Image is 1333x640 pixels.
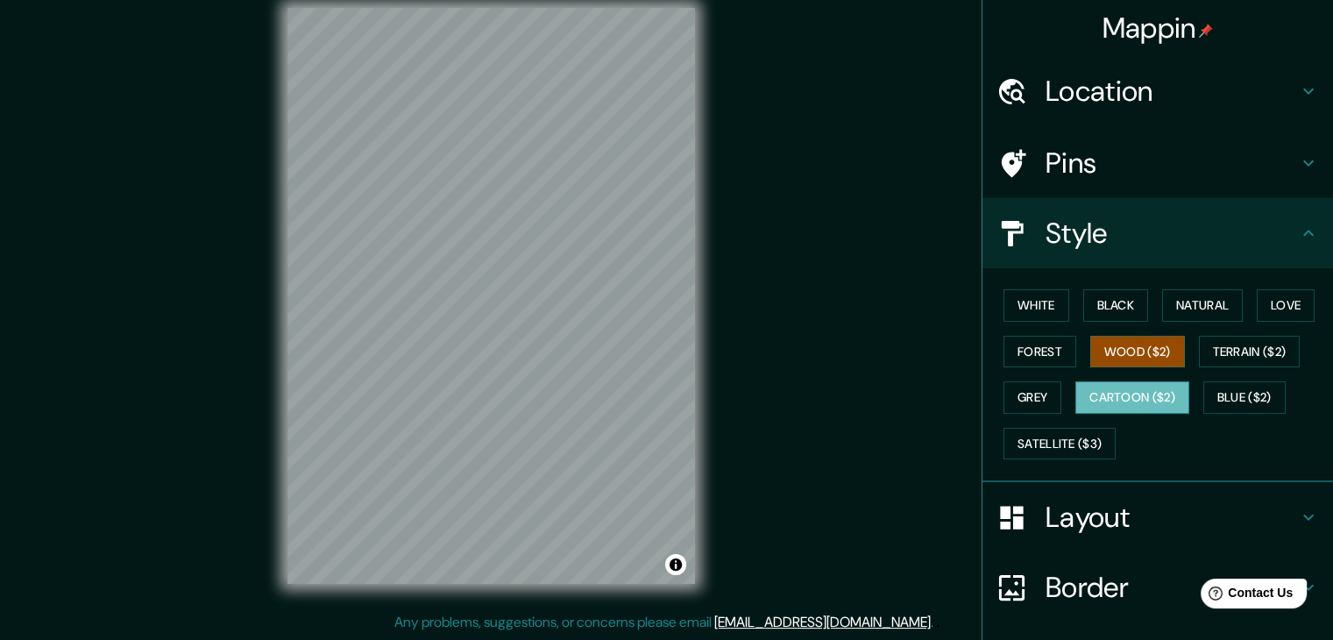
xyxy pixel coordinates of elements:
[1046,500,1298,535] h4: Layout
[982,482,1333,552] div: Layout
[1003,336,1076,368] button: Forest
[714,613,931,631] a: [EMAIL_ADDRESS][DOMAIN_NAME]
[1003,289,1069,322] button: White
[982,198,1333,268] div: Style
[394,612,933,633] p: Any problems, suggestions, or concerns please email .
[1046,74,1298,109] h4: Location
[665,554,686,575] button: Toggle attribution
[1046,570,1298,605] h4: Border
[982,552,1333,622] div: Border
[1203,381,1286,414] button: Blue ($2)
[1075,381,1189,414] button: Cartoon ($2)
[1046,216,1298,251] h4: Style
[982,56,1333,126] div: Location
[1003,428,1116,460] button: Satellite ($3)
[1090,336,1185,368] button: Wood ($2)
[1257,289,1315,322] button: Love
[287,8,695,584] canvas: Map
[1199,24,1213,38] img: pin-icon.png
[1162,289,1243,322] button: Natural
[1199,336,1301,368] button: Terrain ($2)
[1003,381,1061,414] button: Grey
[1103,11,1214,46] h4: Mappin
[936,612,939,633] div: .
[1083,289,1149,322] button: Black
[982,128,1333,198] div: Pins
[933,612,936,633] div: .
[1177,572,1314,621] iframe: Help widget launcher
[1046,146,1298,181] h4: Pins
